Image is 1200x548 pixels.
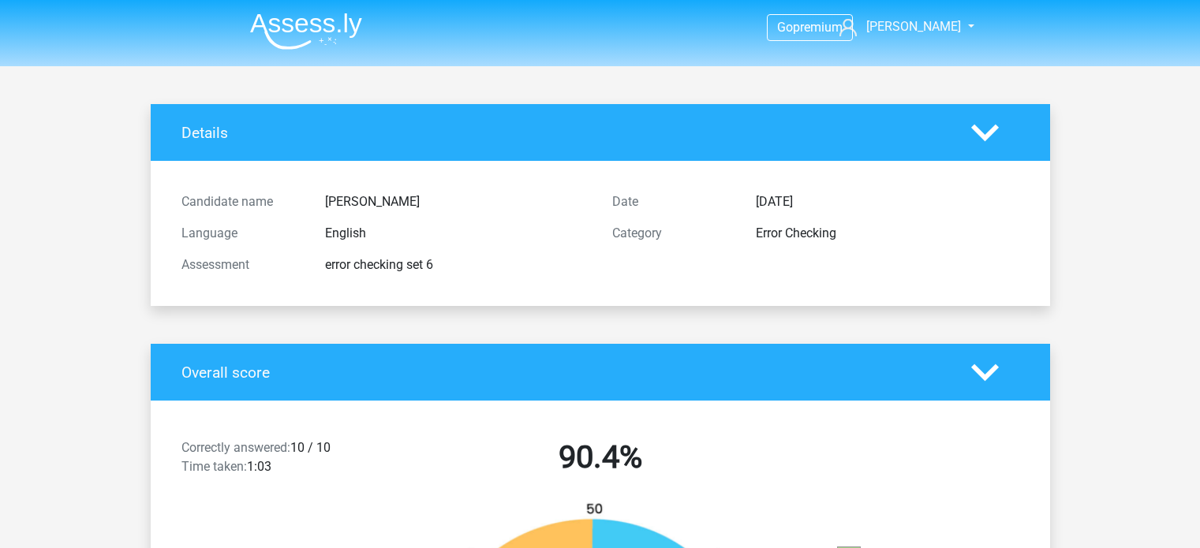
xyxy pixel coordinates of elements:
[397,438,804,476] h2: 90.4%
[181,124,948,142] h4: Details
[170,224,313,243] div: Language
[600,192,744,211] div: Date
[170,438,385,483] div: 10 / 10 1:03
[181,459,247,474] span: Time taken:
[793,20,843,35] span: premium
[777,20,793,35] span: Go
[170,255,313,274] div: Assessment
[181,440,290,455] span: Correctly answered:
[313,224,600,243] div: English
[833,17,963,36] a: [PERSON_NAME]
[768,17,852,38] a: Gopremium
[170,192,313,211] div: Candidate name
[866,19,961,34] span: [PERSON_NAME]
[600,224,744,243] div: Category
[181,363,948,382] h4: Overall score
[313,192,600,211] div: [PERSON_NAME]
[313,255,600,274] div: error checking set 6
[744,192,1031,211] div: [DATE]
[744,224,1031,243] div: Error Checking
[250,13,362,50] img: Assessly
